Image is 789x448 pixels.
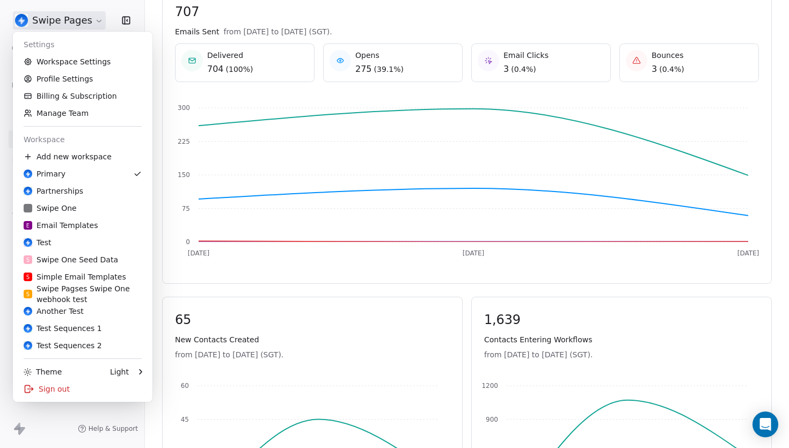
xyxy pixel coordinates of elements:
[24,203,77,214] div: Swipe One
[24,238,32,247] img: user_01J93QE9VH11XXZQZDP4TWZEES.jpg
[24,220,98,231] div: Email Templates
[26,256,30,264] span: S
[24,283,142,305] div: Swipe Pagses Swipe One webhook test
[17,380,148,398] div: Sign out
[17,53,148,70] a: Workspace Settings
[24,307,32,315] img: user_01J93QE9VH11XXZQZDP4TWZEES.jpg
[24,168,65,179] div: Primary
[24,186,83,196] div: Partnerships
[24,366,62,377] div: Theme
[24,254,118,265] div: Swipe One Seed Data
[17,105,148,122] a: Manage Team
[110,366,129,377] div: Light
[24,324,32,333] img: user_01J93QE9VH11XXZQZDP4TWZEES.jpg
[17,36,148,53] div: Settings
[24,271,126,282] div: Simple Email Templates
[24,187,32,195] img: user_01J93QE9VH11XXZQZDP4TWZEES.jpg
[26,290,30,298] span: S
[17,148,148,165] div: Add new workspace
[26,222,30,230] span: E
[24,341,32,350] img: user_01J93QE9VH11XXZQZDP4TWZEES.jpg
[24,323,102,334] div: Test Sequences 1
[24,340,102,351] div: Test Sequences 2
[24,170,32,178] img: user_01J93QE9VH11XXZQZDP4TWZEES.jpg
[17,70,148,87] a: Profile Settings
[24,306,84,317] div: Another Test
[26,273,30,281] span: S
[24,237,52,248] div: Test
[17,131,148,148] div: Workspace
[17,87,148,105] a: Billing & Subscription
